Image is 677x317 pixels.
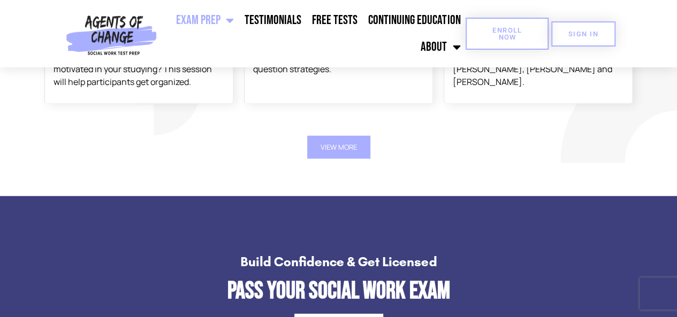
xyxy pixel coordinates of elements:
button: View More [307,136,370,159]
a: Exam Prep [171,7,239,34]
h2: Pass Your Social Work Exam [59,279,618,303]
a: About [415,34,466,60]
a: Enroll Now [466,18,549,50]
nav: Menu [161,7,466,60]
a: Free Tests [307,7,363,34]
span: SIGN IN [568,30,598,37]
a: Continuing Education [363,7,466,34]
a: SIGN IN [551,21,615,47]
span: Enroll Now [483,27,531,41]
h4: Build Confidence & Get Licensed [59,255,618,268]
a: Testimonials [239,7,307,34]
